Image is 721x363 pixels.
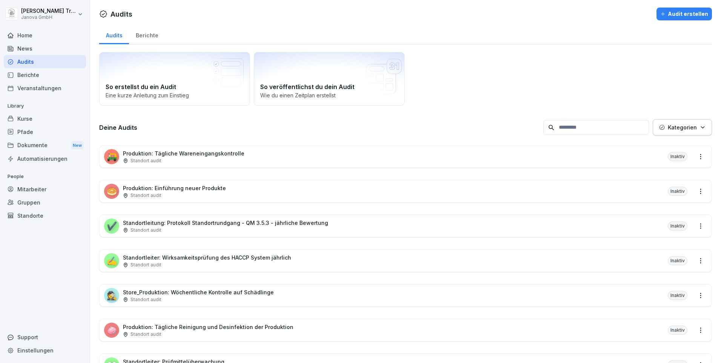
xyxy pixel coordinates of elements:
[104,184,119,199] div: 🥯
[104,218,119,234] div: ✔️
[99,52,250,106] a: So erstellst du ein AuditEine kurze Anleitung zum Einstieg
[21,8,76,14] p: [PERSON_NAME] Trautmann
[4,138,86,152] div: Dokumente
[71,141,84,150] div: New
[4,331,86,344] div: Support
[4,100,86,112] p: Library
[4,29,86,42] a: Home
[130,227,161,234] p: Standort audit
[99,123,540,132] h3: Deine Audits
[668,291,687,300] div: Inaktiv
[668,326,687,335] div: Inaktiv
[668,256,687,265] div: Inaktiv
[21,15,76,20] p: Janova GmbH
[657,8,712,20] button: Audit erstellen
[110,9,132,19] h1: Audits
[99,25,129,44] a: Audits
[260,91,398,99] p: Wie du einen Zeitplan erstellst
[660,10,708,18] div: Audit erstellen
[653,119,712,135] button: Kategorien
[4,125,86,138] a: Pfade
[123,149,244,157] p: Produktion: Tägliche Wareneingangskontrolle
[130,296,161,303] p: Standort audit
[104,253,119,268] div: ✍️
[668,123,697,131] p: Kategorien
[4,68,86,82] a: Berichte
[130,261,161,268] p: Standort audit
[123,323,293,331] p: Produktion: Tägliche Reinigung und Desinfektion der Produktion
[4,344,86,357] a: Einstellungen
[4,183,86,196] a: Mitarbeiter
[4,112,86,125] a: Kurse
[123,254,291,261] p: Standortleiter: Wirksamkeitsprüfung des HACCP System jährlich
[260,82,398,91] h2: So veröffentlichst du dein Audit
[130,331,161,338] p: Standort audit
[123,184,226,192] p: Produktion: Einführung neuer Produkte
[4,55,86,68] a: Audits
[130,157,161,164] p: Standort audit
[4,138,86,152] a: DokumenteNew
[104,323,119,338] div: 🧼
[104,288,119,303] div: 🕵️
[668,221,687,231] div: Inaktiv
[668,152,687,161] div: Inaktiv
[4,42,86,55] a: News
[129,25,165,44] a: Berichte
[106,91,244,99] p: Eine kurze Anleitung zum Einstieg
[123,288,274,296] p: Store_Produktion: Wöchentliche Kontrolle auf Schädlinge
[4,171,86,183] p: People
[254,52,405,106] a: So veröffentlichst du dein AuditWie du einen Zeitplan erstellst
[4,209,86,222] a: Standorte
[4,152,86,165] a: Automatisierungen
[104,149,119,164] div: 🛺
[130,192,161,199] p: Standort audit
[106,82,244,91] h2: So erstellst du ein Audit
[123,219,328,227] p: Standortleitung: Protokoll Standortrundgang - QM 3.5.3 - jährliche Bewertung
[4,82,86,95] a: Veranstaltungen
[4,196,86,209] a: Gruppen
[668,187,687,196] div: Inaktiv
